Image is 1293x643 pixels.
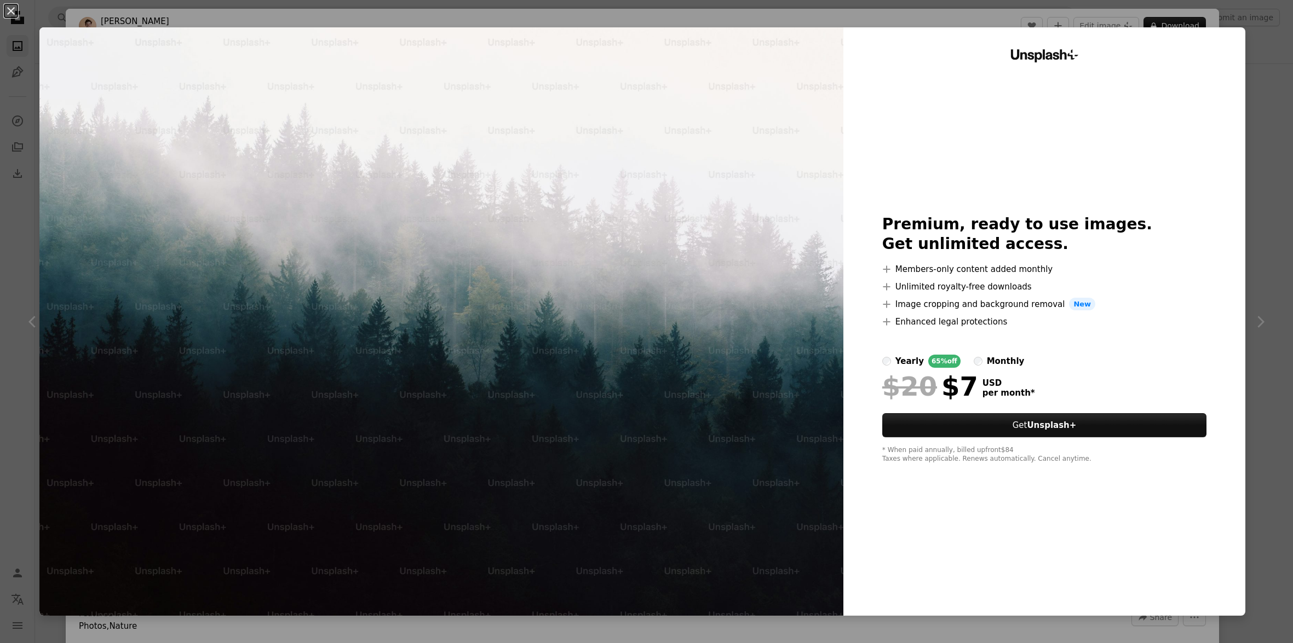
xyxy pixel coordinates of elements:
[882,215,1206,254] h2: Premium, ready to use images. Get unlimited access.
[882,372,978,401] div: $7
[882,413,1206,437] button: GetUnsplash+
[982,378,1035,388] span: USD
[882,298,1206,311] li: Image cropping and background removal
[882,315,1206,328] li: Enhanced legal protections
[974,357,982,366] input: monthly
[882,372,937,401] span: $20
[1069,298,1095,311] span: New
[882,280,1206,293] li: Unlimited royalty-free downloads
[1027,420,1076,430] strong: Unsplash+
[928,355,961,368] div: 65% off
[882,446,1206,464] div: * When paid annually, billed upfront $84 Taxes where applicable. Renews automatically. Cancel any...
[882,357,891,366] input: yearly65%off
[882,263,1206,276] li: Members-only content added monthly
[895,355,924,368] div: yearly
[987,355,1025,368] div: monthly
[982,388,1035,398] span: per month *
